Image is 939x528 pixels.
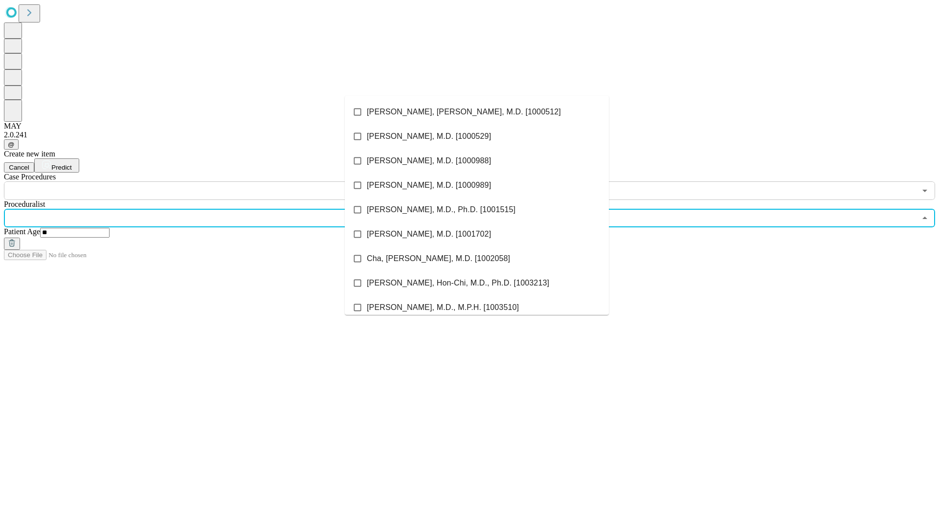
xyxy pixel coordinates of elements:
[367,179,491,191] span: [PERSON_NAME], M.D. [1000989]
[367,131,491,142] span: [PERSON_NAME], M.D. [1000529]
[367,228,491,240] span: [PERSON_NAME], M.D. [1001702]
[4,131,935,139] div: 2.0.241
[4,173,56,181] span: Scheduled Procedure
[367,302,519,313] span: [PERSON_NAME], M.D., M.P.H. [1003510]
[4,150,55,158] span: Create new item
[367,106,561,118] span: [PERSON_NAME], [PERSON_NAME], M.D. [1000512]
[367,204,515,216] span: [PERSON_NAME], M.D., Ph.D. [1001515]
[918,184,932,198] button: Open
[4,139,19,150] button: @
[367,155,491,167] span: [PERSON_NAME], M.D. [1000988]
[9,164,29,171] span: Cancel
[4,162,34,173] button: Cancel
[4,122,935,131] div: MAY
[918,211,932,225] button: Close
[34,158,79,173] button: Predict
[367,253,510,264] span: Cha, [PERSON_NAME], M.D. [1002058]
[4,227,40,236] span: Patient Age
[51,164,71,171] span: Predict
[367,277,549,289] span: [PERSON_NAME], Hon-Chi, M.D., Ph.D. [1003213]
[8,141,15,148] span: @
[4,200,45,208] span: Proceduralist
